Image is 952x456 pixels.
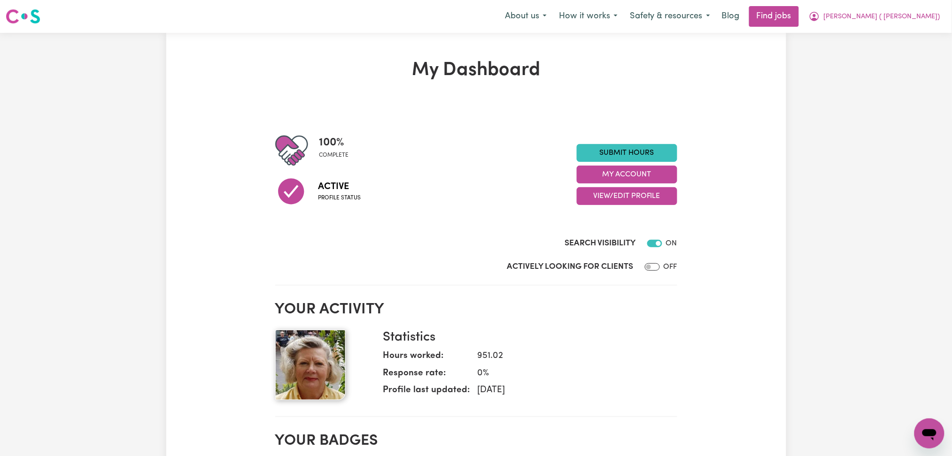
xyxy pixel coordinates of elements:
[666,240,677,247] span: ON
[565,237,636,250] label: Search Visibility
[716,6,745,27] a: Blog
[499,7,553,26] button: About us
[318,180,361,194] span: Active
[577,166,677,183] button: My Account
[664,263,677,271] span: OFF
[6,8,40,25] img: Careseekers logo
[624,7,716,26] button: Safety & resources
[275,59,677,82] h1: My Dashboard
[470,384,670,397] dd: [DATE]
[275,432,677,450] h2: Your badges
[383,367,470,384] dt: Response rate:
[275,330,346,400] img: Your profile picture
[318,194,361,202] span: Profile status
[577,187,677,205] button: View/Edit Profile
[319,151,349,160] span: complete
[6,6,40,27] a: Careseekers logo
[553,7,624,26] button: How it works
[824,12,940,22] span: [PERSON_NAME] ( [PERSON_NAME])
[275,301,677,319] h2: Your activity
[507,261,634,273] label: Actively Looking for Clients
[470,367,670,380] dd: 0 %
[319,134,349,151] span: 100 %
[383,330,670,346] h3: Statistics
[319,134,356,167] div: Profile completeness: 100%
[803,7,946,26] button: My Account
[749,6,799,27] a: Find jobs
[470,350,670,363] dd: 951.02
[383,350,470,367] dt: Hours worked:
[383,384,470,401] dt: Profile last updated:
[914,418,944,448] iframe: Button to launch messaging window
[577,144,677,162] a: Submit Hours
